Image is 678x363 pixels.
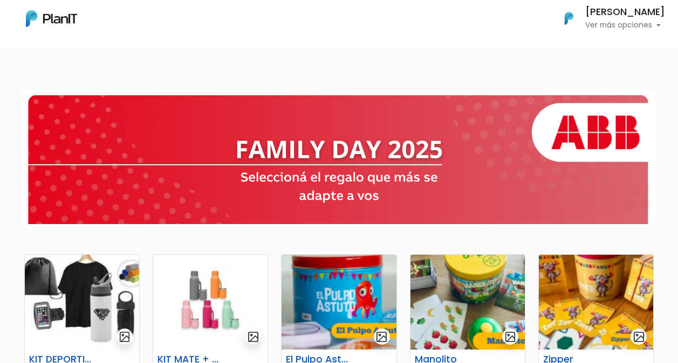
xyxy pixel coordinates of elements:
[153,255,268,350] img: thumb_2000___2000-Photoroom_-_2025-07-02T103351.963.jpg
[25,255,139,350] img: thumb_WhatsApp_Image_2025-05-26_at_09.52.07.jpeg
[247,331,259,343] img: gallery-light
[557,6,581,30] img: PlanIt Logo
[410,255,525,350] img: thumb_Captura_de_pantalla_2025-07-29_104833.png
[375,331,388,343] img: gallery-light
[585,22,665,29] p: Ver más opciones
[119,331,131,343] img: gallery-light
[539,255,653,350] img: thumb_Captura_de_pantalla_2025-07-29_105257.png
[551,4,665,32] button: PlanIt Logo [PERSON_NAME] Ver más opciones
[26,10,77,27] img: PlanIt Logo
[282,255,396,350] img: thumb_Captura_de_pantalla_2025-07-29_101456.png
[504,331,517,343] img: gallery-light
[585,8,665,17] h6: [PERSON_NAME]
[633,331,645,343] img: gallery-light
